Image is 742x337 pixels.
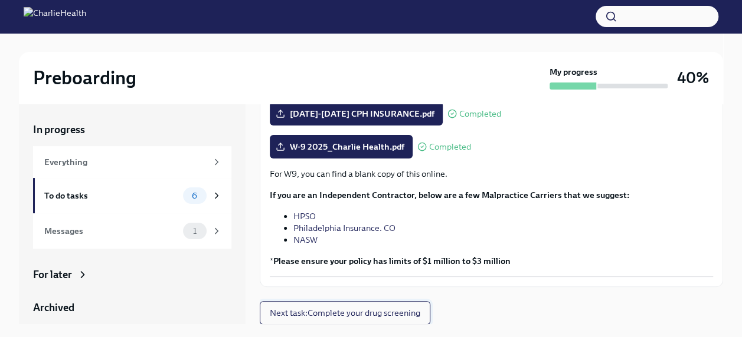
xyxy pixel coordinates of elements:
[429,143,471,151] span: Completed
[278,108,434,120] span: [DATE]-[DATE] CPH INSURANCE.pdf
[33,66,136,90] h2: Preboarding
[270,190,630,200] strong: If you are an Independent Contractor, below are a few Malpractice Carriers that we suggest:
[293,211,316,222] a: HPSO
[44,224,178,237] div: Messages
[33,300,231,315] a: Archived
[33,146,231,178] a: Everything
[44,156,207,168] div: Everything
[278,141,404,153] span: W-9 2025_Charlie Health.pdf
[33,213,231,249] a: Messages1
[293,234,318,245] a: NASW
[33,267,231,282] a: For later
[550,66,597,78] strong: My progress
[677,67,709,88] h3: 40%
[270,102,443,125] label: [DATE]-[DATE] CPH INSURANCE.pdf
[270,135,413,158] label: W-9 2025_Charlie Health.pdf
[260,301,430,325] button: Next task:Complete your drug screening
[33,123,231,137] a: In progress
[24,7,86,26] img: CharlieHealth
[185,191,204,200] span: 6
[186,227,204,236] span: 1
[293,223,395,233] a: Philadelphia Insurance. CO
[270,307,420,319] span: Next task : Complete your drug screening
[33,178,231,213] a: To do tasks6
[44,189,178,202] div: To do tasks
[33,267,72,282] div: For later
[459,110,501,118] span: Completed
[270,168,713,180] p: For W9, you can find a blank copy of this online.
[273,256,511,266] strong: Please ensure your policy has limits of $1 million to $3 million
